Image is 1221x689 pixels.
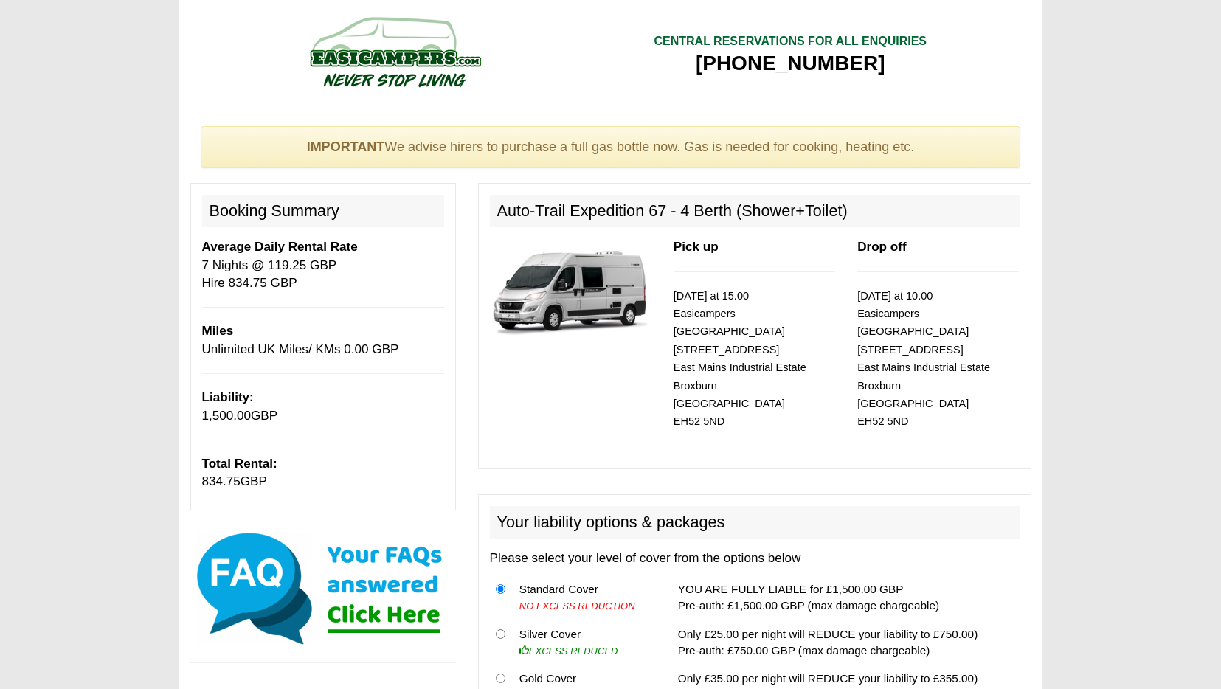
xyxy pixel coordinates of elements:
td: Standard Cover [513,575,655,620]
h2: Your liability options & packages [490,506,1020,539]
p: Please select your level of cover from the options below [490,550,1020,567]
td: YOU ARE FULLY LIABLE for £1,500.00 GBP Pre-auth: £1,500.00 GBP (max damage chargeable) [672,575,1020,620]
td: Only £25.00 per night will REDUCE your liability to £750.00) Pre-auth: £750.00 GBP (max damage ch... [672,620,1020,665]
b: Drop off [857,240,906,254]
span: 834.75 [202,474,241,488]
h2: Booking Summary [202,195,444,227]
div: We advise hirers to purchase a full gas bottle now. Gas is needed for cooking, heating etc. [201,126,1021,169]
div: CENTRAL RESERVATIONS FOR ALL ENQUIRIES [654,33,927,50]
div: [PHONE_NUMBER] [654,50,927,77]
img: campers-checkout-logo.png [255,11,535,92]
p: GBP [202,455,444,491]
b: Average Daily Rental Rate [202,240,358,254]
h2: Auto-Trail Expedition 67 - 4 Berth (Shower+Toilet) [490,195,1020,227]
p: GBP [202,389,444,425]
b: Liability: [202,390,254,404]
strong: IMPORTANT [307,139,385,154]
i: EXCESS REDUCED [519,645,618,657]
img: Click here for our most common FAQs [190,530,456,648]
i: NO EXCESS REDUCTION [519,600,635,612]
span: 1,500.00 [202,409,252,423]
p: 7 Nights @ 119.25 GBP Hire 834.75 GBP [202,238,444,292]
b: Pick up [674,240,719,254]
b: Total Rental: [202,457,277,471]
td: Silver Cover [513,620,655,665]
p: Unlimited UK Miles/ KMs 0.00 GBP [202,322,444,359]
small: [DATE] at 15.00 Easicampers [GEOGRAPHIC_DATA] [STREET_ADDRESS] East Mains Industrial Estate Broxb... [674,290,806,428]
img: 337.jpg [490,238,651,342]
b: Miles [202,324,234,338]
small: [DATE] at 10.00 Easicampers [GEOGRAPHIC_DATA] [STREET_ADDRESS] East Mains Industrial Estate Broxb... [857,290,990,428]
